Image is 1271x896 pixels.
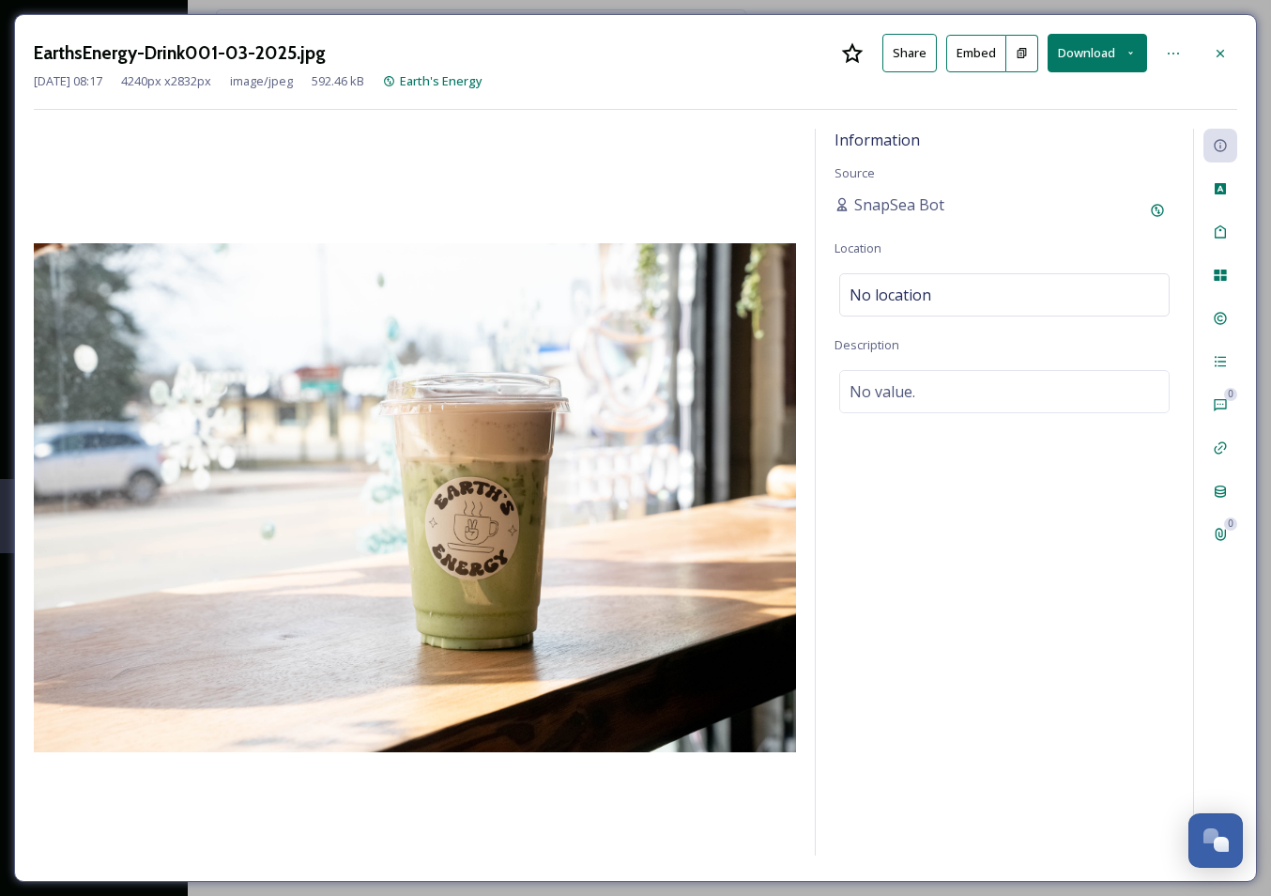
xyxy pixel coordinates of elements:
span: Earth's Energy [400,72,482,89]
div: 0 [1224,518,1237,531]
span: 4240 px x 2832 px [121,72,211,90]
span: No location [850,284,931,306]
span: No value. [850,380,915,403]
img: local-14069-EarthsEnergy-Drink001-03-2025.jpg.jpg [34,243,796,752]
span: Location [835,239,881,256]
span: Information [835,130,920,150]
span: [DATE] 08:17 [34,72,102,90]
span: 592.46 kB [312,72,364,90]
span: Source [835,164,875,181]
div: 0 [1224,388,1237,401]
button: Embed [946,35,1006,72]
button: Share [882,34,937,72]
span: image/jpeg [230,72,293,90]
span: SnapSea Bot [854,193,944,216]
h3: EarthsEnergy-Drink001-03-2025.jpg [34,39,326,67]
button: Open Chat [1188,813,1243,868]
span: Description [835,336,899,353]
button: Download [1048,34,1147,72]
